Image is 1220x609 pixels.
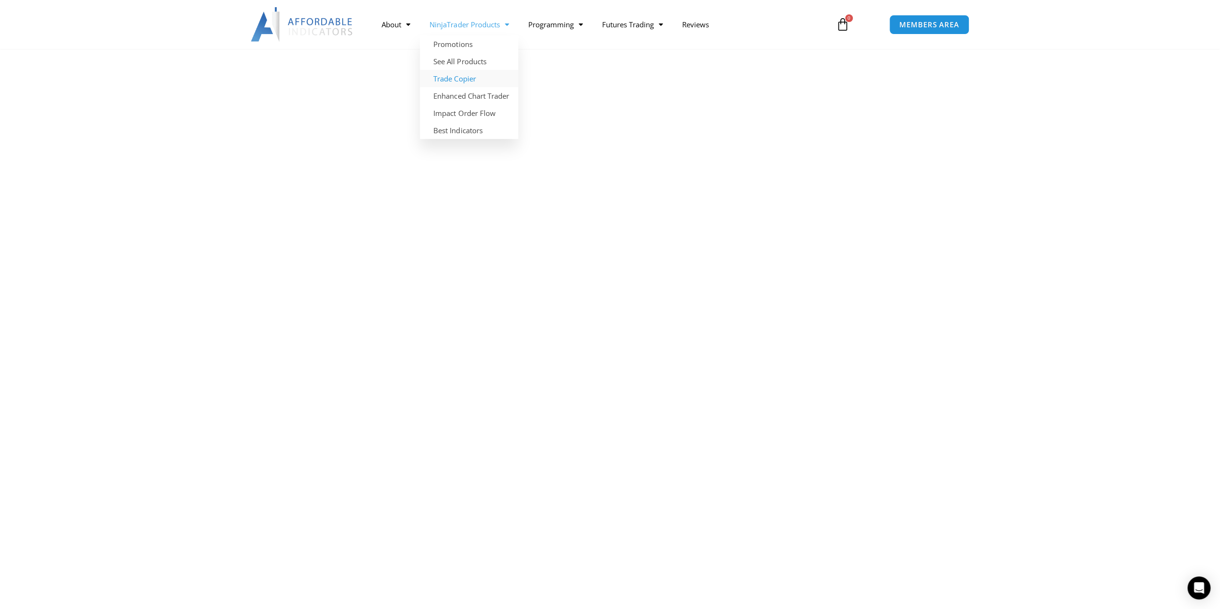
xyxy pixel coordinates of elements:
a: NinjaTrader Products [420,13,518,35]
img: LogoAI | Affordable Indicators – NinjaTrader [251,7,354,42]
a: MEMBERS AREA [889,15,969,34]
a: Promotions [420,35,518,53]
a: About [372,13,420,35]
a: Best Indicators [420,122,518,139]
a: Futures Trading [592,13,672,35]
a: See All Products [420,53,518,70]
a: Programming [518,13,592,35]
nav: Menu [372,13,825,35]
a: Impact Order Flow [420,104,518,122]
a: 0 [822,11,864,38]
div: Open Intercom Messenger [1187,576,1210,599]
ul: NinjaTrader Products [420,35,518,139]
a: Enhanced Chart Trader [420,87,518,104]
span: 0 [845,14,853,22]
a: Trade Copier [420,70,518,87]
span: MEMBERS AREA [899,21,959,28]
a: Reviews [672,13,718,35]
